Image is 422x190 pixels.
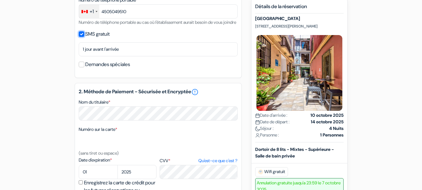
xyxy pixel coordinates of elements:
[198,157,237,164] a: Qu'est-ce que c'est ?
[255,126,260,131] img: moon.svg
[255,167,288,177] span: Wifi gratuit
[255,125,274,132] span: Séjour :
[255,133,260,138] img: user_icon.svg
[79,157,156,163] label: Date d'expiration
[310,112,344,119] strong: 10 octobre 2025
[329,125,344,132] strong: 4 Nuits
[320,132,344,138] strong: 1 Personnes
[90,8,94,15] div: +1
[85,30,110,39] label: SMS gratuit
[255,120,260,125] img: calendar.svg
[79,126,117,133] label: Numéro sur la carte
[255,24,344,29] p: [STREET_ADDRESS][PERSON_NAME]
[255,16,344,22] h5: [GEOGRAPHIC_DATA]
[255,3,344,13] h5: Détails de la réservation
[79,4,238,18] input: 506-234-5678
[255,132,279,138] span: Personne :
[255,113,260,118] img: calendar.svg
[255,112,287,119] span: Date d'arrivée :
[258,169,263,174] img: free_wifi.svg
[255,119,290,125] span: Date de départ :
[79,5,99,18] div: Canada: +1
[160,157,237,164] label: CVV
[255,146,334,159] b: Dortoir de 8 lits - Mixtes - Supérieure - Salle de bain privée
[191,88,199,96] a: error_outline
[85,60,130,69] label: Demandes spéciales
[311,119,344,125] strong: 14 octobre 2025
[79,88,238,96] h5: 2. Méthode de Paiement - Sécurisée et Encryptée
[79,150,119,156] small: (sans tiret ou espace)
[79,99,110,105] label: Nom du titulaire
[79,19,236,25] small: Numéro de téléphone portable au cas où l'établissement aurait besoin de vous joindre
